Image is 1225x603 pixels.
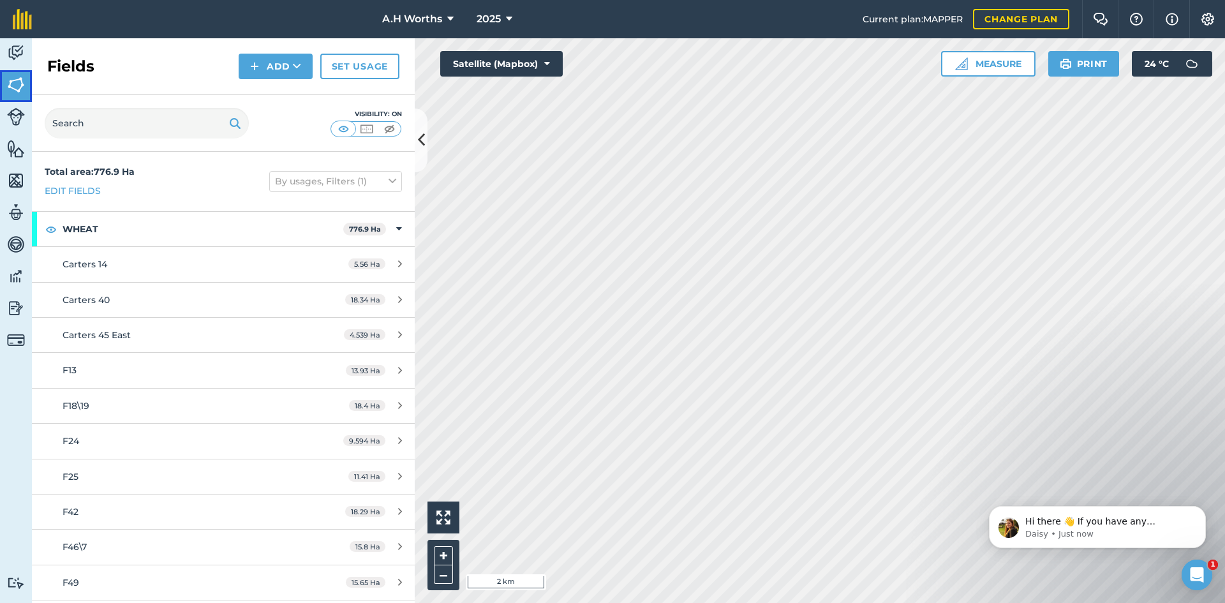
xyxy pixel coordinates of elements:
img: Profile image for Daisy [29,38,49,59]
div: message notification from Daisy, Just now. Hi there 👋 If you have any questions about our pricing... [19,27,236,69]
span: 13.93 Ha [346,365,385,376]
span: Current plan : MAPPER [863,12,963,26]
strong: Total area : 776.9 Ha [45,166,135,177]
img: svg+xml;base64,PHN2ZyB4bWxucz0iaHR0cDovL3d3dy53My5vcmcvMjAwMC9zdmciIHdpZHRoPSIxOSIgaGVpZ2h0PSIyNC... [1060,56,1072,71]
img: svg+xml;base64,PHN2ZyB4bWxucz0iaHR0cDovL3d3dy53My5vcmcvMjAwMC9zdmciIHdpZHRoPSI1MCIgaGVpZ2h0PSI0MC... [359,123,375,135]
span: Carters 45 East [63,329,131,341]
img: svg+xml;base64,PD94bWwgdmVyc2lvbj0iMS4wIiBlbmNvZGluZz0idXRmLTgiPz4KPCEtLSBHZW5lcmF0b3I6IEFkb2JlIE... [7,577,25,589]
img: svg+xml;base64,PD94bWwgdmVyc2lvbj0iMS4wIiBlbmNvZGluZz0idXRmLTgiPz4KPCEtLSBHZW5lcmF0b3I6IEFkb2JlIE... [7,108,25,126]
img: svg+xml;base64,PD94bWwgdmVyc2lvbj0iMS4wIiBlbmNvZGluZz0idXRmLTgiPz4KPCEtLSBHZW5lcmF0b3I6IEFkb2JlIE... [1179,51,1205,77]
span: 2025 [477,11,501,27]
a: F4218.29 Ha [32,495,415,529]
span: 15.65 Ha [346,577,385,588]
span: 15.8 Ha [350,541,385,552]
img: svg+xml;base64,PHN2ZyB4bWxucz0iaHR0cDovL3d3dy53My5vcmcvMjAwMC9zdmciIHdpZHRoPSIxNCIgaGVpZ2h0PSIyNC... [250,59,259,74]
span: 18.4 Ha [349,400,385,411]
img: svg+xml;base64,PHN2ZyB4bWxucz0iaHR0cDovL3d3dy53My5vcmcvMjAwMC9zdmciIHdpZHRoPSI1NiIgaGVpZ2h0PSI2MC... [7,139,25,158]
button: Measure [941,51,1036,77]
img: Two speech bubbles overlapping with the left bubble in the forefront [1093,13,1108,26]
span: 24 ° C [1145,51,1169,77]
p: Message from Daisy, sent Just now [56,49,220,61]
span: 1 [1208,560,1218,570]
span: 9.594 Ha [343,435,385,446]
a: Change plan [973,9,1069,29]
a: F4915.65 Ha [32,565,415,600]
a: Carters 4018.34 Ha [32,283,415,317]
img: svg+xml;base64,PHN2ZyB4bWxucz0iaHR0cDovL3d3dy53My5vcmcvMjAwMC9zdmciIHdpZHRoPSI1MCIgaGVpZ2h0PSI0MC... [336,123,352,135]
p: Hi there 👋 If you have any questions about our pricing or which plan is right for you, I’m here t... [56,36,220,49]
span: A.H Worths [382,11,442,27]
span: 4.539 Ha [344,329,385,340]
div: Visibility: On [330,109,402,119]
a: F1313.93 Ha [32,353,415,387]
div: WHEAT776.9 Ha [32,212,415,246]
button: – [434,565,453,584]
span: 5.56 Ha [348,258,385,269]
img: svg+xml;base64,PHN2ZyB4bWxucz0iaHR0cDovL3d3dy53My5vcmcvMjAwMC9zdmciIHdpZHRoPSI1MCIgaGVpZ2h0PSI0MC... [382,123,397,135]
button: + [434,546,453,565]
a: Edit fields [45,184,101,198]
a: F2511.41 Ha [32,459,415,494]
img: svg+xml;base64,PHN2ZyB4bWxucz0iaHR0cDovL3d3dy53My5vcmcvMjAwMC9zdmciIHdpZHRoPSIxOSIgaGVpZ2h0PSIyNC... [229,115,241,131]
button: Print [1048,51,1120,77]
strong: WHEAT [63,212,343,246]
button: 24 °C [1132,51,1212,77]
input: Search [45,108,249,138]
strong: 776.9 Ha [349,225,381,234]
img: svg+xml;base64,PHN2ZyB4bWxucz0iaHR0cDovL3d3dy53My5vcmcvMjAwMC9zdmciIHdpZHRoPSI1NiIgaGVpZ2h0PSI2MC... [7,171,25,190]
a: Carters 45 East4.539 Ha [32,318,415,352]
span: F49 [63,577,79,588]
iframe: Intercom notifications message [970,479,1225,569]
a: Set usage [320,54,399,79]
img: svg+xml;base64,PD94bWwgdmVyc2lvbj0iMS4wIiBlbmNvZGluZz0idXRmLTgiPz4KPCEtLSBHZW5lcmF0b3I6IEFkb2JlIE... [7,203,25,222]
span: F24 [63,435,79,447]
span: F42 [63,506,78,517]
img: Ruler icon [955,57,968,70]
img: svg+xml;base64,PD94bWwgdmVyc2lvbj0iMS4wIiBlbmNvZGluZz0idXRmLTgiPz4KPCEtLSBHZW5lcmF0b3I6IEFkb2JlIE... [7,331,25,349]
img: svg+xml;base64,PD94bWwgdmVyc2lvbj0iMS4wIiBlbmNvZGluZz0idXRmLTgiPz4KPCEtLSBHZW5lcmF0b3I6IEFkb2JlIE... [7,267,25,286]
a: Carters 145.56 Ha [32,247,415,281]
button: Add [239,54,313,79]
span: F13 [63,364,77,376]
a: F46\715.8 Ha [32,530,415,564]
img: A question mark icon [1129,13,1144,26]
button: Satellite (Mapbox) [440,51,563,77]
button: By usages, Filters (1) [269,171,402,191]
span: Carters 40 [63,294,110,306]
span: 18.34 Ha [345,294,385,305]
span: Carters 14 [63,258,107,270]
span: F46\7 [63,541,87,553]
img: svg+xml;base64,PHN2ZyB4bWxucz0iaHR0cDovL3d3dy53My5vcmcvMjAwMC9zdmciIHdpZHRoPSIxNyIgaGVpZ2h0PSIxNy... [1166,11,1178,27]
a: F249.594 Ha [32,424,415,458]
img: svg+xml;base64,PD94bWwgdmVyc2lvbj0iMS4wIiBlbmNvZGluZz0idXRmLTgiPz4KPCEtLSBHZW5lcmF0b3I6IEFkb2JlIE... [7,43,25,63]
span: 11.41 Ha [348,471,385,482]
span: 18.29 Ha [345,506,385,517]
span: F25 [63,471,78,482]
iframe: Intercom live chat [1182,560,1212,590]
img: A cog icon [1200,13,1215,26]
span: F18\19 [63,400,89,412]
img: Four arrows, one pointing top left, one top right, one bottom right and the last bottom left [436,510,450,525]
h2: Fields [47,56,94,77]
img: svg+xml;base64,PD94bWwgdmVyc2lvbj0iMS4wIiBlbmNvZGluZz0idXRmLTgiPz4KPCEtLSBHZW5lcmF0b3I6IEFkb2JlIE... [7,235,25,254]
img: fieldmargin Logo [13,9,32,29]
img: svg+xml;base64,PD94bWwgdmVyc2lvbj0iMS4wIiBlbmNvZGluZz0idXRmLTgiPz4KPCEtLSBHZW5lcmF0b3I6IEFkb2JlIE... [7,299,25,318]
img: svg+xml;base64,PHN2ZyB4bWxucz0iaHR0cDovL3d3dy53My5vcmcvMjAwMC9zdmciIHdpZHRoPSIxOCIgaGVpZ2h0PSIyNC... [45,221,57,237]
a: F18\1918.4 Ha [32,389,415,423]
img: svg+xml;base64,PHN2ZyB4bWxucz0iaHR0cDovL3d3dy53My5vcmcvMjAwMC9zdmciIHdpZHRoPSI1NiIgaGVpZ2h0PSI2MC... [7,75,25,94]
